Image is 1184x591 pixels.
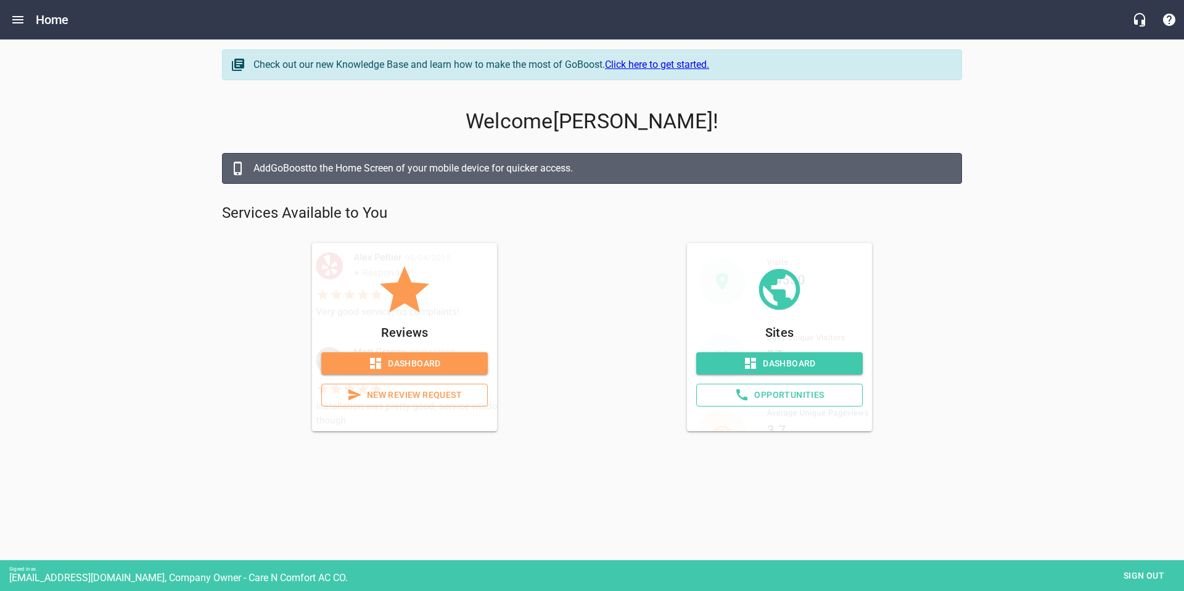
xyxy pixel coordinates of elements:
a: Click here to get started. [605,59,709,70]
p: Welcome [PERSON_NAME] ! [222,109,962,134]
p: Sites [696,323,863,342]
a: AddGoBoostto the Home Screen of your mobile device for quicker access. [222,153,962,184]
div: Add GoBoost to the Home Screen of your mobile device for quicker access. [253,161,949,176]
span: Dashboard [331,356,478,371]
div: Signed in as [9,566,1184,572]
span: Opportunities [707,387,852,403]
p: Services Available to You [222,204,962,223]
div: [EMAIL_ADDRESS][DOMAIN_NAME], Company Owner - Care N Comfort AC CO. [9,572,1184,584]
span: Dashboard [706,356,853,371]
div: Check out our new Knowledge Base and learn how to make the most of GoBoost. [253,57,949,72]
a: New Review Request [321,384,488,407]
span: New Review Request [332,387,477,403]
button: Sign out [1113,564,1175,587]
button: Open drawer [3,5,33,35]
button: Support Portal [1154,5,1184,35]
p: Reviews [321,323,488,342]
a: Opportunities [696,384,863,407]
a: Dashboard [321,352,488,375]
span: Sign out [1118,568,1170,584]
a: Dashboard [696,352,863,375]
button: Live Chat [1125,5,1154,35]
h6: Home [36,10,69,30]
